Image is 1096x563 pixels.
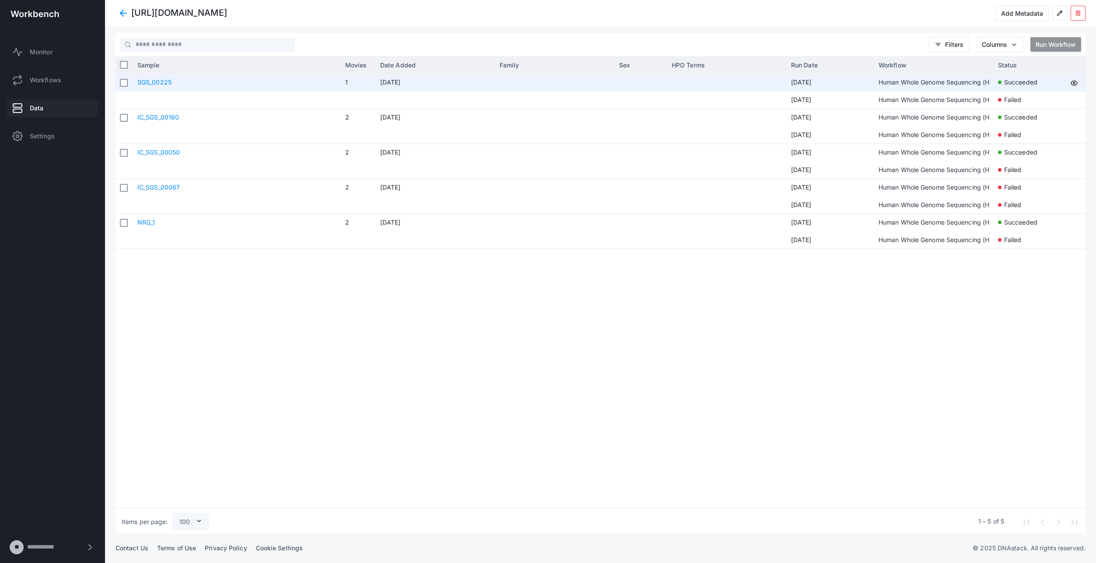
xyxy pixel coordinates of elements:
[345,144,371,162] span: 2
[929,37,969,52] button: filter_listFilters
[1052,6,1067,21] button: edit
[1004,214,1037,230] span: Succeeded
[500,61,519,69] span: Family
[879,197,1019,213] span: Human Whole Genome Sequencing (HiFi Solves)
[11,11,59,18] img: workbench-logo-white.svg
[791,61,818,69] span: Run Date
[131,9,227,18] div: [URL][DOMAIN_NAME]
[30,48,53,56] span: Monitor
[791,179,870,197] span: [DATE]
[7,127,98,145] a: Settings
[1018,514,1034,529] button: First page
[380,109,491,127] span: [DATE]
[116,544,148,552] a: Contact Us
[1050,514,1065,529] button: Next page
[879,127,1019,143] span: Human Whole Genome Sequencing (HiFi Solves)
[1004,144,1037,160] span: Succeeded
[945,41,963,48] span: Filters
[1004,197,1022,213] span: Failed
[122,517,168,526] div: Items per page:
[1065,514,1081,529] button: Last page
[137,183,180,191] a: IC_SGS_00087
[256,544,303,552] a: Cookie Settings
[791,232,870,249] span: [DATE]
[978,517,1004,526] div: 1 – 5 of 5
[380,179,491,197] span: [DATE]
[1004,91,1022,108] span: Failed
[137,113,179,121] a: IC_SGS_00160
[345,109,371,127] span: 2
[791,74,870,91] span: [DATE]
[30,132,55,141] span: Settings
[345,74,371,91] span: 1
[879,109,1019,125] span: Human Whole Genome Sequencing (HiFi Solves)
[672,61,705,69] span: HPO Terms
[1036,41,1076,48] div: Run Workflow
[1004,127,1022,143] span: Failed
[879,91,1019,108] span: Human Whole Genome Sequencing (HiFi Solves)
[982,41,1007,48] span: Columns
[1034,514,1050,529] button: Previous page
[7,99,98,117] a: Data
[380,144,491,162] span: [DATE]
[380,61,416,69] span: Date Added
[791,197,870,214] span: [DATE]
[1030,37,1081,52] button: Run Workflow
[879,144,1019,160] span: Human Whole Genome Sequencing (HiFi Solves)
[791,127,870,144] span: [DATE]
[137,78,172,86] a: SGS_00225
[345,214,371,232] span: 2
[157,544,196,552] a: Terms of Use
[879,214,1019,230] span: Human Whole Genome Sequencing (HiFi Solves)
[791,91,870,109] span: [DATE]
[30,76,61,84] span: Workflows
[879,232,1019,248] span: Human Whole Genome Sequencing (HiFi Solves)
[973,544,1085,552] p: © 2025 DNAstack. All rights reserved.
[137,61,160,69] span: Sample
[1004,232,1022,248] span: Failed
[619,61,630,69] span: Sex
[205,544,247,552] a: Privacy Policy
[345,61,367,69] span: Movies
[30,104,43,113] span: Data
[7,71,98,89] a: Workflows
[879,179,1019,195] span: Human Whole Genome Sequencing (HiFi Solves)
[7,43,98,61] a: Monitor
[1004,109,1037,125] span: Succeeded
[137,148,180,156] a: IC_SGS_00050
[791,144,870,162] span: [DATE]
[1004,179,1022,195] span: Failed
[1075,10,1082,17] span: delete
[879,162,1019,178] span: Human Whole Genome Sequencing (HiFi Solves)
[791,214,870,232] span: [DATE]
[137,218,155,226] a: NRG_1
[976,37,1023,52] button: Columns
[345,179,371,197] span: 2
[1056,10,1063,17] span: edit
[1004,162,1022,178] span: Failed
[1004,74,1037,90] span: Succeeded
[995,6,1049,21] button: Add Metadata
[879,61,907,69] span: Workflow
[380,214,491,232] span: [DATE]
[791,162,870,179] span: [DATE]
[935,41,942,48] span: filter_list
[1071,6,1085,21] button: delete
[791,109,870,127] span: [DATE]
[998,61,1017,69] span: Status
[1001,10,1043,17] div: Add Metadata
[380,74,491,91] span: [DATE]
[879,74,1019,90] span: Human Whole Genome Sequencing (HiFi Solves)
